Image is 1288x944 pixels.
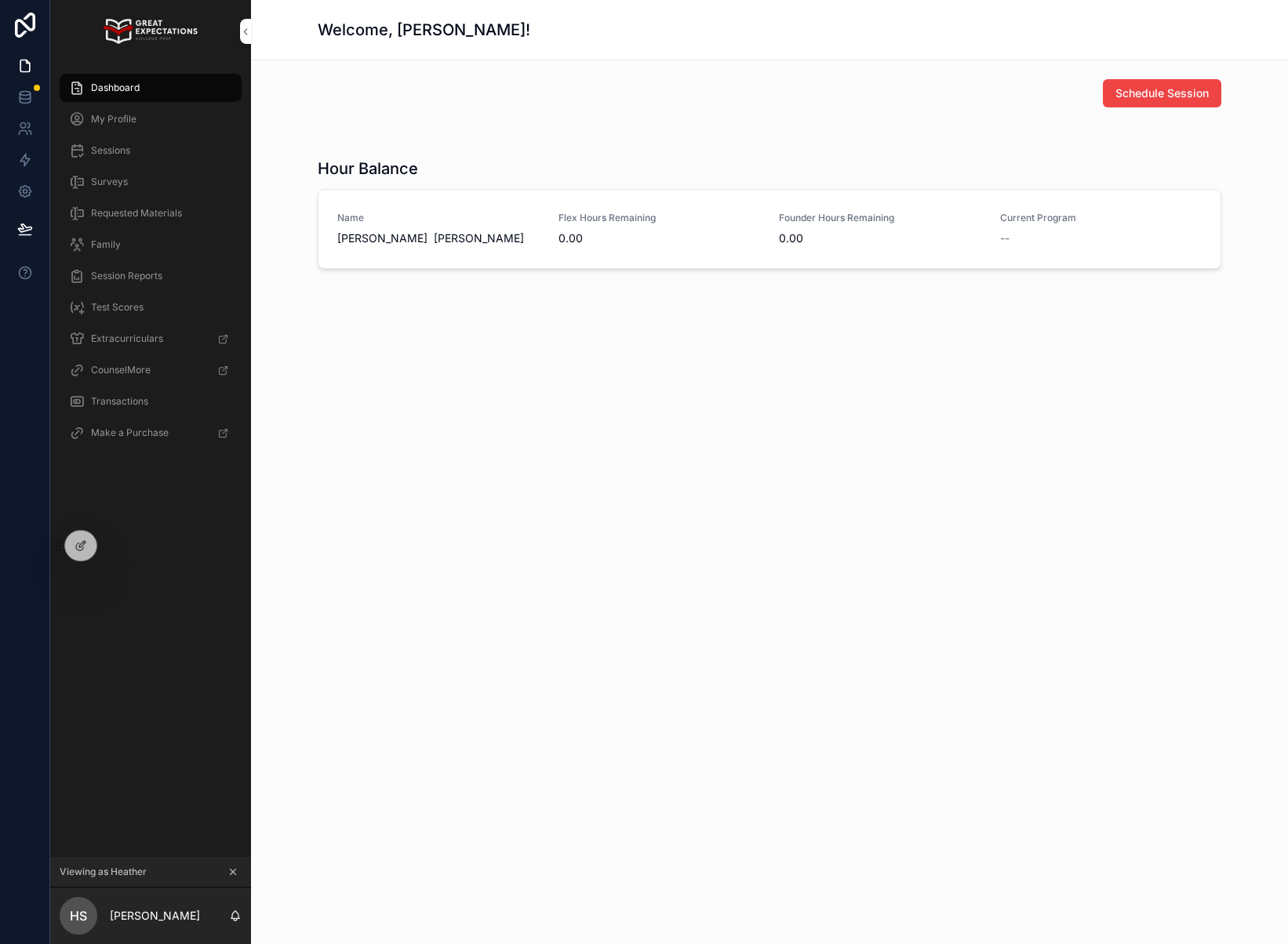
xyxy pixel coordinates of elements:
span: [PERSON_NAME] [PERSON_NAME] [337,231,540,246]
img: App logo [104,19,197,44]
span: Session Reports [91,270,162,282]
span: My Profile [91,113,136,125]
h1: Welcome, [PERSON_NAME]! [318,19,530,41]
span: Flex Hours Remaining [558,212,761,224]
span: 0.00 [558,231,761,246]
a: My Profile [60,105,242,133]
span: Viewing as Heather [60,866,147,878]
span: Extracurriculars [91,332,163,345]
span: Family [91,238,121,251]
a: CounselMore [60,356,242,384]
span: Dashboard [91,82,140,94]
span: Founder Hours Remaining [779,212,981,224]
a: Extracurriculars [60,325,242,353]
span: Surveys [91,176,128,188]
span: HS [70,906,87,925]
span: 0.00 [779,231,981,246]
a: Sessions [60,136,242,165]
span: Test Scores [91,301,144,314]
a: Session Reports [60,262,242,290]
button: Schedule Session [1103,79,1221,107]
span: Name [337,212,540,224]
span: Current Program [1000,212,1202,224]
p: [PERSON_NAME] [110,908,200,924]
a: Family [60,231,242,259]
a: Make a Purchase [60,419,242,447]
span: Schedule Session [1115,85,1209,101]
a: Surveys [60,168,242,196]
span: CounselMore [91,364,151,376]
a: Requested Materials [60,199,242,227]
span: Make a Purchase [91,427,169,439]
span: Sessions [91,144,130,157]
div: scrollable content [50,63,251,467]
span: Transactions [91,395,148,408]
h1: Hour Balance [318,158,418,180]
a: Test Scores [60,293,242,321]
span: Requested Materials [91,207,182,220]
a: Transactions [60,387,242,416]
a: Dashboard [60,74,242,102]
span: -- [1000,231,1010,246]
